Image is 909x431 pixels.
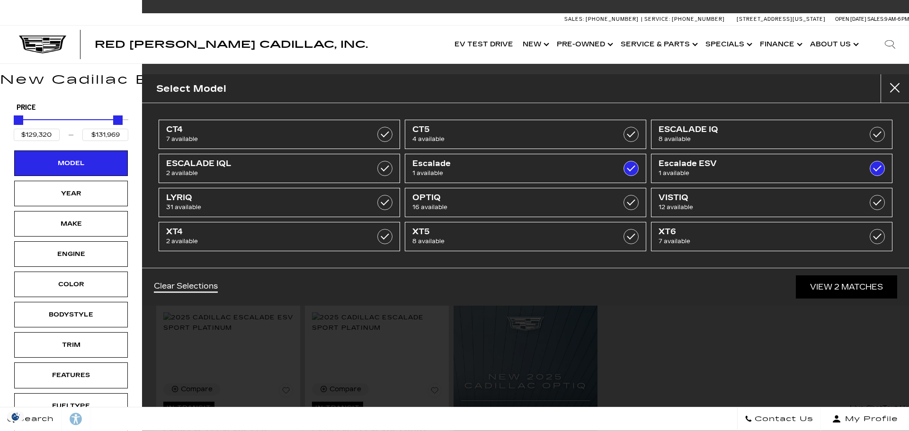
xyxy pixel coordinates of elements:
[14,241,128,267] div: EngineEngine
[5,412,27,422] img: Opt-Out Icon
[616,26,701,63] a: Service & Parts
[5,412,27,422] section: Click to Open Cookie Consent Modal
[651,120,892,149] a: ESCALADE IQ8 available
[659,134,851,144] span: 8 available
[651,154,892,183] a: Escalade ESV1 available
[166,237,358,246] span: 2 available
[659,125,851,134] span: ESCALADE IQ
[14,181,128,206] div: YearYear
[166,193,358,202] span: LYRIQ
[651,188,892,217] a: VISTIQ12 available
[835,16,866,22] span: Open [DATE]
[14,272,128,297] div: ColorColor
[14,332,128,358] div: TrimTrim
[156,81,226,97] h2: Select Model
[82,129,128,141] input: Maximum
[412,202,605,212] span: 16 available
[412,159,605,168] span: Escalade
[159,222,400,251] a: XT42 available
[752,413,813,426] span: Contact Us
[737,407,821,431] a: Contact Us
[15,413,54,426] span: Search
[412,227,605,237] span: XT5
[166,125,358,134] span: CT4
[450,26,518,63] a: EV Test Drive
[14,211,128,237] div: MakeMake
[659,168,851,178] span: 1 available
[95,39,368,50] span: Red [PERSON_NAME] Cadillac, Inc.
[651,222,892,251] a: XT67 available
[166,134,358,144] span: 7 available
[159,154,400,183] a: ESCALADE IQL2 available
[14,393,128,419] div: FueltypeFueltype
[166,168,358,178] span: 2 available
[14,150,128,176] div: ModelModel
[47,279,95,290] div: Color
[166,159,358,168] span: ESCALADE IQL
[47,340,95,350] div: Trim
[672,16,725,22] span: [PHONE_NUMBER]
[95,40,368,49] a: Red [PERSON_NAME] Cadillac, Inc.
[564,17,641,22] a: Sales: [PHONE_NUMBER]
[47,401,95,411] div: Fueltype
[405,222,646,251] a: XT58 available
[412,168,605,178] span: 1 available
[659,159,851,168] span: Escalade ESV
[564,16,584,22] span: Sales:
[412,125,605,134] span: CT5
[755,26,805,63] a: Finance
[405,188,646,217] a: OPTIQ16 available
[867,16,884,22] span: Sales:
[47,370,95,380] div: Features
[701,26,755,63] a: Specials
[796,275,897,299] a: View 2 Matches
[14,302,128,327] div: BodystyleBodystyle
[159,120,400,149] a: CT47 available
[47,188,95,199] div: Year
[154,281,218,293] a: Clear Selections
[641,17,727,22] a: Service: [PHONE_NUMBER]
[47,309,95,320] div: Bodystyle
[841,413,898,426] span: My Profile
[659,237,851,246] span: 7 available
[805,26,862,63] a: About Us
[586,16,639,22] span: [PHONE_NUMBER]
[659,193,851,202] span: VISTIQ
[884,16,909,22] span: 9 AM-6 PM
[14,115,23,125] div: Minimum Price
[412,134,605,144] span: 4 available
[47,249,95,259] div: Engine
[113,115,123,125] div: Maximum Price
[659,227,851,237] span: XT6
[737,16,826,22] a: [STREET_ADDRESS][US_STATE]
[166,227,358,237] span: XT4
[17,104,125,112] h5: Price
[405,154,646,183] a: Escalade1 available
[405,120,646,149] a: CT54 available
[19,35,66,53] img: Cadillac Dark Logo with Cadillac White Text
[881,74,909,103] button: close
[412,237,605,246] span: 8 available
[644,16,670,22] span: Service:
[552,26,616,63] a: Pre-Owned
[14,362,128,388] div: FeaturesFeatures
[412,193,605,202] span: OPTIQ
[166,202,358,212] span: 31 available
[14,112,128,141] div: Price
[659,202,851,212] span: 12 available
[47,158,95,168] div: Model
[47,219,95,229] div: Make
[518,26,552,63] a: New
[821,407,909,431] button: Open user profile menu
[159,188,400,217] a: LYRIQ31 available
[14,129,60,141] input: Minimum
